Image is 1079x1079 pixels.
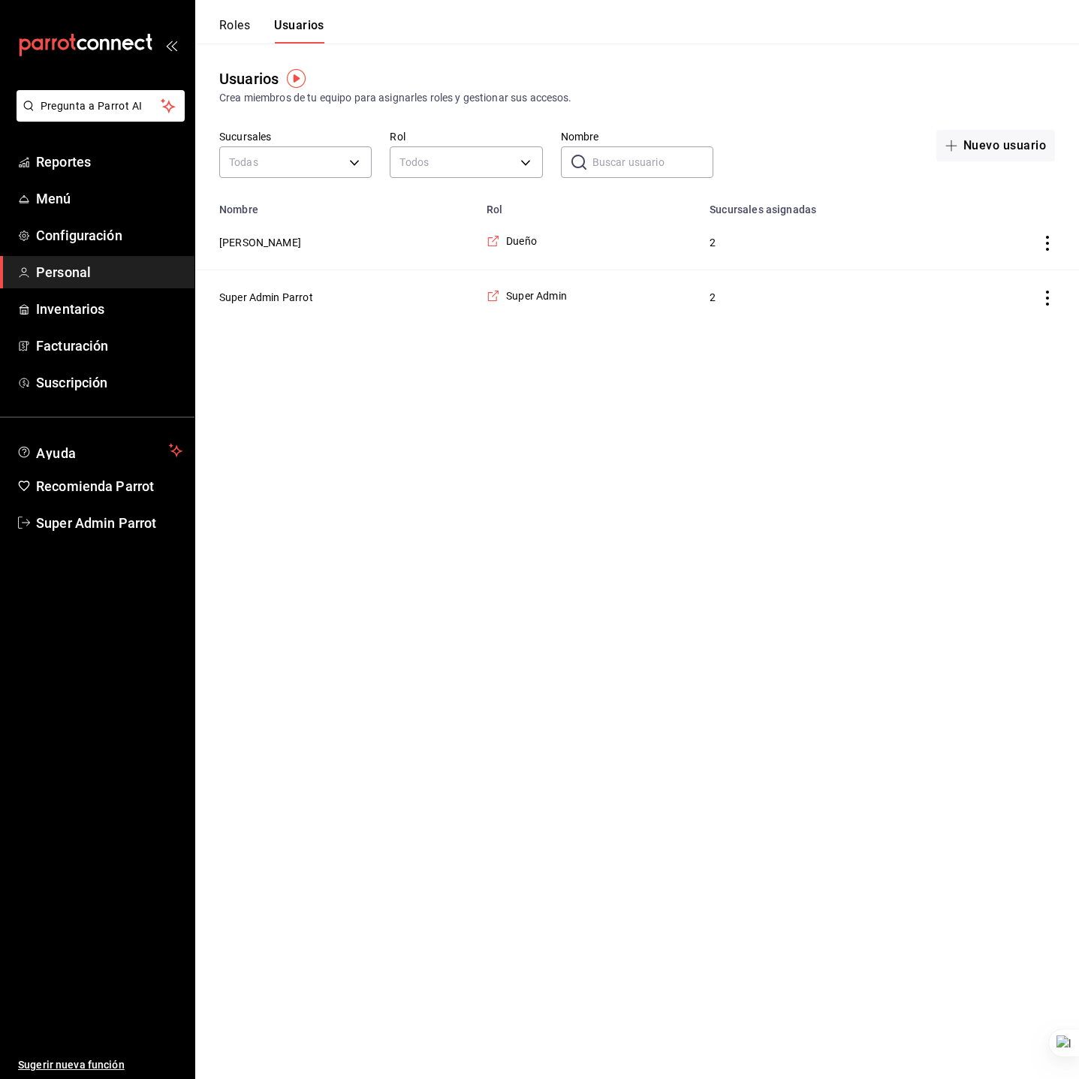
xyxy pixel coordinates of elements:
button: Nuevo usuario [936,130,1055,161]
a: Dueño [487,234,537,249]
button: Pregunta a Parrot AI [17,90,185,122]
span: Menú [36,188,182,209]
button: Super Admin Parrot [219,290,313,305]
label: Sucursales [219,131,372,142]
table: employeesTable [195,194,1079,324]
span: Super Admin Parrot [36,513,182,533]
button: actions [1040,236,1055,251]
button: open_drawer_menu [165,39,177,51]
span: 2 [710,290,942,305]
span: 2 [710,235,942,250]
span: Personal [36,262,182,282]
span: Ayuda [36,442,163,460]
button: Roles [219,18,250,44]
input: Buscar usuario [592,147,713,177]
span: Suscripción [36,372,182,393]
button: Usuarios [274,18,324,44]
th: Rol [478,194,701,215]
span: Pregunta a Parrot AI [41,98,161,114]
span: Sugerir nueva función [18,1057,182,1073]
span: Configuración [36,225,182,246]
span: Dueño [506,234,537,249]
span: Inventarios [36,299,182,319]
label: Nombre [561,131,713,142]
th: Nombre [195,194,478,215]
label: Rol [390,131,542,142]
button: actions [1040,291,1055,306]
a: Pregunta a Parrot AI [11,109,185,125]
span: Facturación [36,336,182,356]
th: Sucursales asignadas [701,194,960,215]
div: Usuarios [219,68,279,90]
div: Crea miembros de tu equipo para asignarles roles y gestionar sus accesos. [219,90,1055,106]
img: Tooltip marker [287,69,306,88]
button: [PERSON_NAME] [219,235,301,250]
span: Reportes [36,152,182,172]
div: Todas [219,146,372,178]
span: Recomienda Parrot [36,476,182,496]
a: Super Admin [487,288,567,303]
div: Todos [390,146,542,178]
span: Super Admin [506,288,567,303]
div: navigation tabs [219,18,324,44]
